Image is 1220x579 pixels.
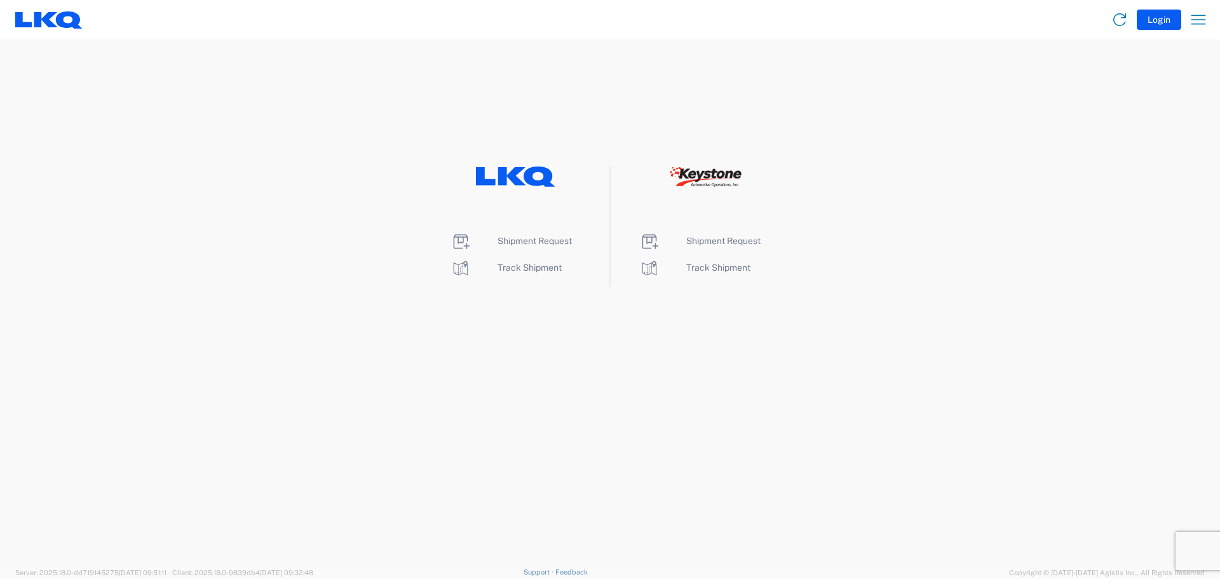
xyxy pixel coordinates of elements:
a: Shipment Request [639,236,761,246]
span: [DATE] 09:32:48 [260,569,313,576]
span: Shipment Request [686,236,761,246]
span: Track Shipment [686,262,750,273]
a: Track Shipment [451,262,562,273]
a: Support [524,568,555,576]
a: Track Shipment [639,262,750,273]
span: Shipment Request [498,236,572,246]
span: Server: 2025.18.0-dd719145275 [15,569,166,576]
span: Track Shipment [498,262,562,273]
span: [DATE] 09:51:11 [119,569,166,576]
button: Login [1137,10,1181,30]
span: Copyright © [DATE]-[DATE] Agistix Inc., All Rights Reserved [1009,567,1205,578]
a: Shipment Request [451,236,572,246]
a: Feedback [555,568,588,576]
span: Client: 2025.18.0-9839db4 [172,569,313,576]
